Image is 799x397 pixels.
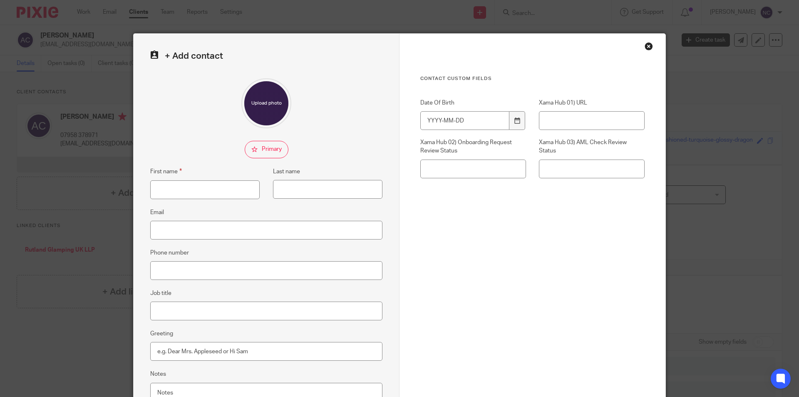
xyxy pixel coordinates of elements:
[539,99,645,107] label: Xama Hub 01) URL
[150,208,164,217] label: Email
[150,370,166,378] label: Notes
[150,330,173,338] label: Greeting
[150,342,382,361] input: e.g. Dear Mrs. Appleseed or Hi Sam
[645,42,653,50] div: Close this dialog window
[150,50,382,62] h2: + Add contact
[150,289,171,297] label: Job title
[420,75,645,82] h3: Contact Custom fields
[273,167,300,176] label: Last name
[420,99,526,107] label: Date Of Birth
[420,111,509,130] input: YYYY-MM-DD
[420,138,526,155] label: Xama Hub 02) Onboarding Request Review Status
[539,138,645,155] label: Xama Hub 03) AML Check Review Status
[150,249,189,257] label: Phone number
[150,167,182,176] label: First name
